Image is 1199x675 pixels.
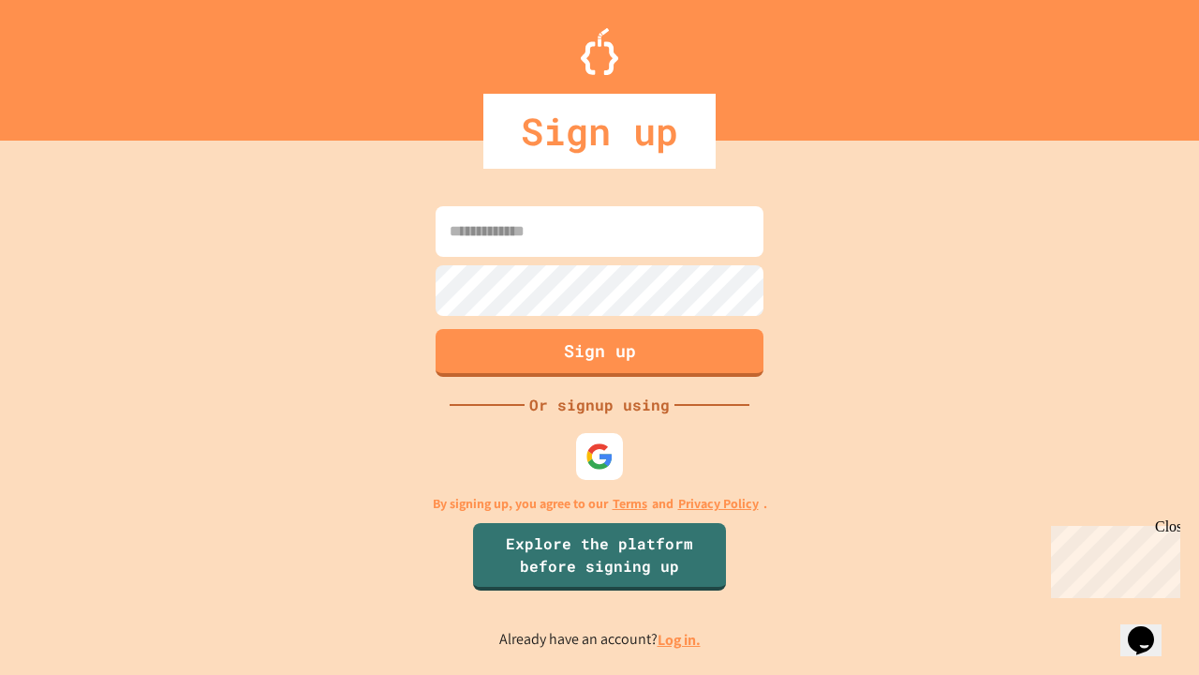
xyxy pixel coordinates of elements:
[678,494,759,514] a: Privacy Policy
[499,628,701,652] p: Already have an account?
[436,329,763,377] button: Sign up
[581,28,618,75] img: Logo.svg
[585,442,614,471] img: google-icon.svg
[483,94,716,169] div: Sign up
[433,494,767,514] p: By signing up, you agree to our and .
[658,630,701,650] a: Log in.
[1044,518,1180,598] iframe: chat widget
[613,494,647,514] a: Terms
[473,523,726,591] a: Explore the platform before signing up
[7,7,129,119] div: Chat with us now!Close
[1120,600,1180,656] iframe: chat widget
[525,394,674,416] div: Or signup using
